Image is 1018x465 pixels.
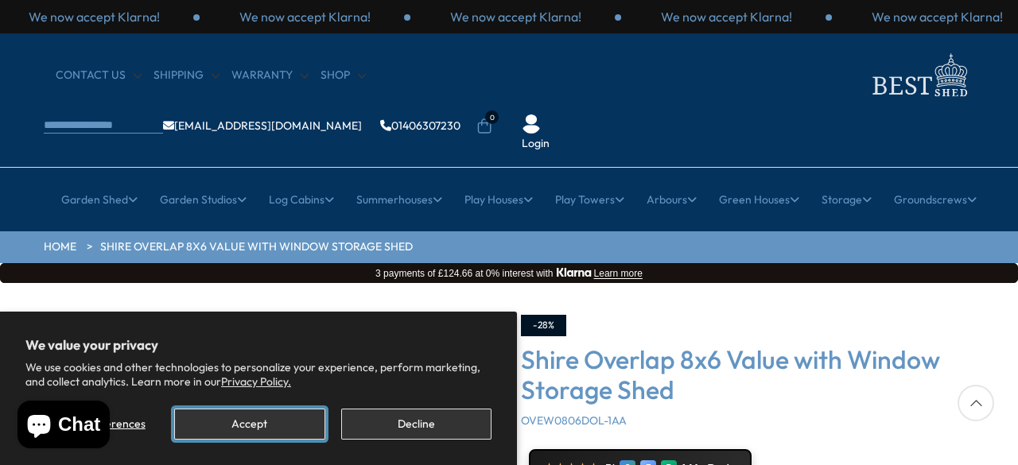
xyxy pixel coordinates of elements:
h2: We value your privacy [25,337,492,353]
span: 0 [485,110,499,124]
a: Shop [321,68,366,83]
div: 2 / 3 [410,8,621,25]
a: Shire Overlap 8x6 Value with Window Storage Shed [100,239,413,255]
p: We use cookies and other technologies to personalize your experience, perform marketing, and coll... [25,360,492,389]
a: Warranty [231,68,309,83]
inbox-online-store-chat: Shopify online store chat [13,401,115,452]
a: Shipping [153,68,220,83]
a: 01406307230 [380,120,460,131]
p: We now accept Klarna! [661,8,792,25]
a: HOME [44,239,76,255]
p: We now accept Klarna! [239,8,371,25]
a: Garden Studios [160,180,247,219]
p: We now accept Klarna! [872,8,1003,25]
button: Accept [174,409,324,440]
a: Login [522,136,550,152]
a: Arbours [647,180,697,219]
div: 3 / 3 [621,8,832,25]
a: Play Houses [464,180,533,219]
a: Summerhouses [356,180,442,219]
a: Play Towers [555,180,624,219]
button: Decline [341,409,492,440]
a: 0 [476,118,492,134]
a: Green Houses [719,180,799,219]
a: Storage [822,180,872,219]
h3: Shire Overlap 8x6 Value with Window Storage Shed [521,344,974,405]
img: User Icon [522,114,541,134]
a: CONTACT US [56,68,142,83]
a: Groundscrews [894,180,977,219]
a: Garden Shed [61,180,138,219]
img: logo [863,49,974,101]
div: 1 / 3 [200,8,410,25]
a: Privacy Policy. [221,374,291,389]
a: [EMAIL_ADDRESS][DOMAIN_NAME] [163,120,362,131]
span: OVEW0806DOL-1AA [521,413,627,428]
div: -28% [521,315,566,336]
p: We now accept Klarna! [29,8,160,25]
p: We now accept Klarna! [450,8,581,25]
a: Log Cabins [269,180,334,219]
